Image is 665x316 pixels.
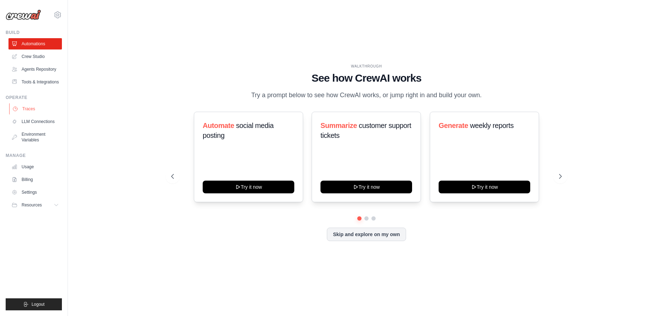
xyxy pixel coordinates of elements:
[8,199,62,211] button: Resources
[6,30,62,35] div: Build
[470,122,513,129] span: weekly reports
[6,95,62,100] div: Operate
[8,174,62,185] a: Billing
[320,181,412,193] button: Try it now
[439,181,530,193] button: Try it now
[8,64,62,75] a: Agents Repository
[203,122,234,129] span: Automate
[8,187,62,198] a: Settings
[8,161,62,172] a: Usage
[203,122,274,139] span: social media posting
[327,228,406,241] button: Skip and explore on my own
[8,129,62,146] a: Environment Variables
[171,64,562,69] div: WALKTHROUGH
[8,38,62,49] a: Automations
[8,51,62,62] a: Crew Studio
[8,116,62,127] a: LLM Connections
[171,72,562,84] h1: See how CrewAI works
[6,10,41,20] img: Logo
[8,76,62,88] a: Tools & Integrations
[203,181,294,193] button: Try it now
[630,282,665,316] iframe: Chat Widget
[22,202,42,208] span: Resources
[248,90,485,100] p: Try a prompt below to see how CrewAI works, or jump right in and build your own.
[6,298,62,310] button: Logout
[6,153,62,158] div: Manage
[439,122,468,129] span: Generate
[320,122,411,139] span: customer support tickets
[31,302,45,307] span: Logout
[9,103,63,115] a: Traces
[320,122,357,129] span: Summarize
